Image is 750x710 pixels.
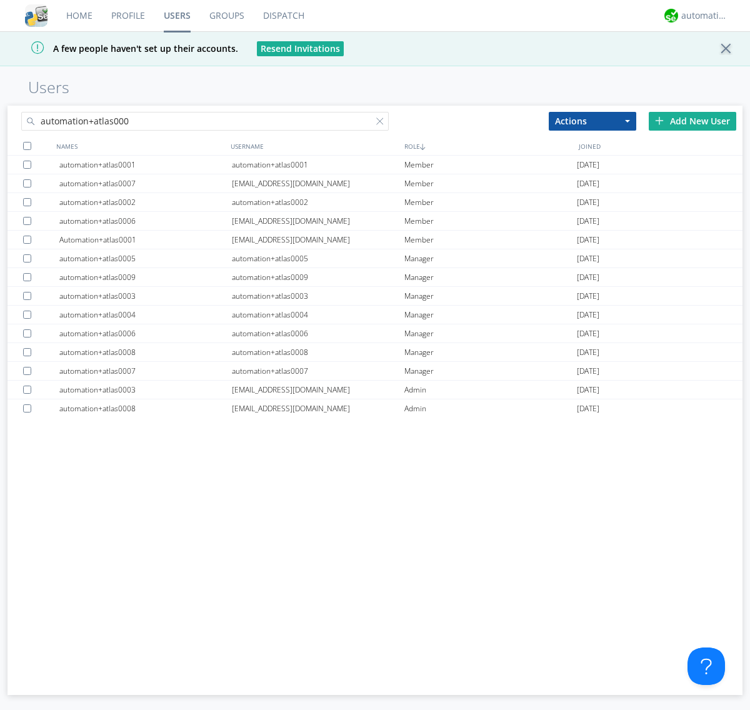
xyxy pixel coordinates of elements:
[404,249,577,267] div: Manager
[232,249,404,267] div: automation+atlas0005
[577,231,599,249] span: [DATE]
[25,4,47,27] img: cddb5a64eb264b2086981ab96f4c1ba7
[59,193,232,211] div: automation+atlas0002
[577,156,599,174] span: [DATE]
[404,268,577,286] div: Manager
[7,231,742,249] a: Automation+atlas0001[EMAIL_ADDRESS][DOMAIN_NAME]Member[DATE]
[59,212,232,230] div: automation+atlas0006
[7,287,742,306] a: automation+atlas0003automation+atlas0003Manager[DATE]
[401,137,576,155] div: ROLE
[576,137,750,155] div: JOINED
[7,381,742,399] a: automation+atlas0003[EMAIL_ADDRESS][DOMAIN_NAME]Admin[DATE]
[577,249,599,268] span: [DATE]
[59,249,232,267] div: automation+atlas0005
[21,112,389,131] input: Search users
[7,362,742,381] a: automation+atlas0007automation+atlas0007Manager[DATE]
[7,343,742,362] a: automation+atlas0008automation+atlas0008Manager[DATE]
[59,156,232,174] div: automation+atlas0001
[549,112,636,131] button: Actions
[232,212,404,230] div: [EMAIL_ADDRESS][DOMAIN_NAME]
[53,137,227,155] div: NAMES
[655,116,664,125] img: plus.svg
[577,193,599,212] span: [DATE]
[404,381,577,399] div: Admin
[59,343,232,361] div: automation+atlas0008
[577,324,599,343] span: [DATE]
[59,381,232,399] div: automation+atlas0003
[404,362,577,380] div: Manager
[7,399,742,418] a: automation+atlas0008[EMAIL_ADDRESS][DOMAIN_NAME]Admin[DATE]
[404,174,577,192] div: Member
[577,306,599,324] span: [DATE]
[7,174,742,193] a: automation+atlas0007[EMAIL_ADDRESS][DOMAIN_NAME]Member[DATE]
[664,9,678,22] img: d2d01cd9b4174d08988066c6d424eccd
[7,212,742,231] a: automation+atlas0006[EMAIL_ADDRESS][DOMAIN_NAME]Member[DATE]
[232,231,404,249] div: [EMAIL_ADDRESS][DOMAIN_NAME]
[7,324,742,343] a: automation+atlas0006automation+atlas0006Manager[DATE]
[232,399,404,418] div: [EMAIL_ADDRESS][DOMAIN_NAME]
[649,112,736,131] div: Add New User
[7,193,742,212] a: automation+atlas0002automation+atlas0002Member[DATE]
[577,399,599,418] span: [DATE]
[227,137,402,155] div: USERNAME
[577,287,599,306] span: [DATE]
[232,362,404,380] div: automation+atlas0007
[687,647,725,685] iframe: Toggle Customer Support
[59,231,232,249] div: Automation+atlas0001
[404,324,577,342] div: Manager
[7,268,742,287] a: automation+atlas0009automation+atlas0009Manager[DATE]
[404,231,577,249] div: Member
[59,362,232,380] div: automation+atlas0007
[232,343,404,361] div: automation+atlas0008
[404,306,577,324] div: Manager
[404,287,577,305] div: Manager
[577,381,599,399] span: [DATE]
[9,42,238,54] span: A few people haven't set up their accounts.
[59,174,232,192] div: automation+atlas0007
[232,287,404,305] div: automation+atlas0003
[232,324,404,342] div: automation+atlas0006
[577,362,599,381] span: [DATE]
[232,306,404,324] div: automation+atlas0004
[59,287,232,305] div: automation+atlas0003
[404,212,577,230] div: Member
[232,174,404,192] div: [EMAIL_ADDRESS][DOMAIN_NAME]
[577,212,599,231] span: [DATE]
[681,9,728,22] div: automation+atlas
[232,268,404,286] div: automation+atlas0009
[577,343,599,362] span: [DATE]
[232,193,404,211] div: automation+atlas0002
[59,324,232,342] div: automation+atlas0006
[257,41,344,56] button: Resend Invitations
[59,399,232,418] div: automation+atlas0008
[59,306,232,324] div: automation+atlas0004
[7,156,742,174] a: automation+atlas0001automation+atlas0001Member[DATE]
[404,399,577,418] div: Admin
[232,156,404,174] div: automation+atlas0001
[404,193,577,211] div: Member
[404,343,577,361] div: Manager
[7,306,742,324] a: automation+atlas0004automation+atlas0004Manager[DATE]
[7,249,742,268] a: automation+atlas0005automation+atlas0005Manager[DATE]
[59,268,232,286] div: automation+atlas0009
[232,381,404,399] div: [EMAIL_ADDRESS][DOMAIN_NAME]
[577,174,599,193] span: [DATE]
[404,156,577,174] div: Member
[577,268,599,287] span: [DATE]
